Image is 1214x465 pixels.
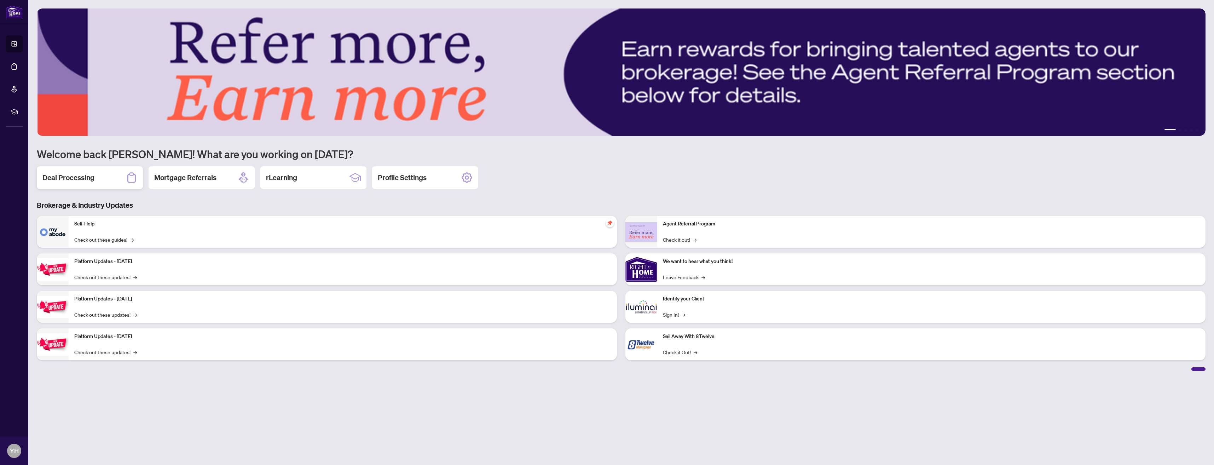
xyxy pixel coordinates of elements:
[625,328,657,360] img: Sail Away With 8Twelve
[74,311,137,318] a: Check out these updates!→
[1190,129,1193,132] button: 4
[1164,129,1176,132] button: 1
[74,333,611,340] p: Platform Updates - [DATE]
[74,236,134,243] a: Check out these guides!→
[1196,129,1198,132] button: 5
[74,273,137,281] a: Check out these updates!→
[663,220,1200,228] p: Agent Referral Program
[606,219,614,227] span: pushpin
[663,348,697,356] a: Check it Out!→
[625,222,657,242] img: Agent Referral Program
[6,5,23,18] img: logo
[682,311,685,318] span: →
[37,216,69,248] img: Self-Help
[37,258,69,281] img: Platform Updates - July 21, 2025
[37,200,1206,210] h3: Brokerage & Industry Updates
[663,311,685,318] a: Sign In!→
[37,296,69,318] img: Platform Updates - July 8, 2025
[37,147,1206,161] h1: Welcome back [PERSON_NAME]! What are you working on [DATE]?
[1179,129,1181,132] button: 2
[130,236,134,243] span: →
[663,295,1200,303] p: Identify your Client
[10,446,19,456] span: YH
[378,173,427,183] h2: Profile Settings
[133,348,137,356] span: →
[42,173,94,183] h2: Deal Processing
[701,273,705,281] span: →
[663,273,705,281] a: Leave Feedback→
[625,291,657,323] img: Identify your Client
[74,295,611,303] p: Platform Updates - [DATE]
[663,333,1200,340] p: Sail Away With 8Twelve
[625,253,657,285] img: We want to hear what you think!
[133,311,137,318] span: →
[74,348,137,356] a: Check out these updates!→
[694,348,697,356] span: →
[663,236,696,243] a: Check it out!→
[133,273,137,281] span: →
[1184,129,1187,132] button: 3
[37,8,1206,136] img: Slide 0
[266,173,297,183] h2: rLearning
[663,258,1200,265] p: We want to hear what you think!
[74,258,611,265] p: Platform Updates - [DATE]
[693,236,696,243] span: →
[74,220,611,228] p: Self-Help
[154,173,216,183] h2: Mortgage Referrals
[37,333,69,356] img: Platform Updates - June 23, 2025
